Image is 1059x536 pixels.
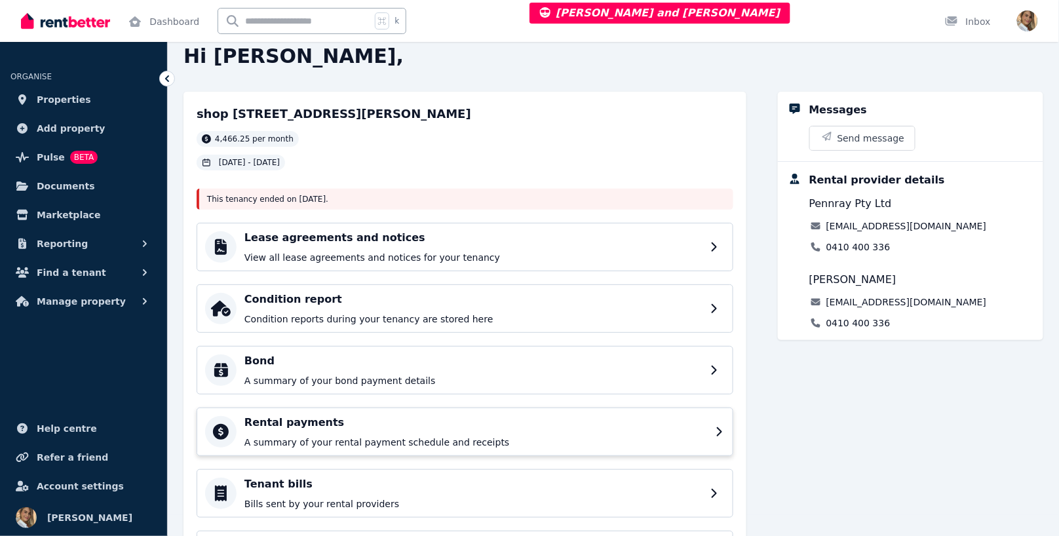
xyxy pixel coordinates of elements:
a: [EMAIL_ADDRESS][DOMAIN_NAME] [826,296,987,309]
span: [PERSON_NAME] [47,510,132,526]
div: Messages [809,102,867,118]
h2: Hi [PERSON_NAME], [183,45,1043,68]
span: [DATE] - [DATE] [219,157,280,168]
p: A summary of your bond payment details [244,374,703,387]
p: View all lease agreements and notices for your tenancy [244,251,703,264]
a: Add property [10,115,157,142]
span: k [395,16,399,26]
h2: shop [STREET_ADDRESS][PERSON_NAME] [197,105,471,123]
a: Properties [10,86,157,113]
span: BETA [70,151,98,164]
a: Documents [10,173,157,199]
span: Properties [37,92,91,107]
a: PulseBETA [10,144,157,170]
span: Manage property [37,294,126,309]
div: This tenancy ended on [DATE] . [197,189,733,210]
a: 0410 400 336 [826,240,891,254]
span: Account settings [37,478,124,494]
span: Pulse [37,149,65,165]
div: Rental provider details [809,172,945,188]
p: Bills sent by your rental providers [244,497,703,510]
span: Send message [838,132,905,145]
span: Pennray Pty Ltd [809,196,892,212]
button: Send message [810,126,915,150]
button: Find a tenant [10,259,157,286]
h4: Tenant bills [244,476,703,492]
span: Help centre [37,421,97,436]
button: Reporting [10,231,157,257]
a: 0410 400 336 [826,316,891,330]
span: [PERSON_NAME] [809,272,896,288]
span: Marketplace [37,207,100,223]
span: 4,466.25 per month [215,134,294,144]
h4: Rental payments [244,415,708,431]
img: RentBetter [21,11,110,31]
span: ORGANISE [10,72,52,81]
h4: Lease agreements and notices [244,230,703,246]
a: [EMAIL_ADDRESS][DOMAIN_NAME] [826,220,987,233]
a: Refer a friend [10,444,157,470]
img: Jodie Cartmer [1017,10,1038,31]
img: Jodie Cartmer [16,507,37,528]
span: Reporting [37,236,88,252]
p: Condition reports during your tenancy are stored here [244,313,703,326]
span: Refer a friend [37,450,108,465]
button: Manage property [10,288,157,315]
a: Account settings [10,473,157,499]
p: A summary of your rental payment schedule and receipts [244,436,708,449]
h4: Bond [244,353,703,369]
span: Add property [37,121,106,136]
h4: Condition report [244,292,703,307]
div: Inbox [945,15,991,28]
a: Marketplace [10,202,157,228]
span: Documents [37,178,95,194]
a: Help centre [10,415,157,442]
span: Find a tenant [37,265,106,280]
span: [PERSON_NAME] and [PERSON_NAME] [540,7,780,19]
